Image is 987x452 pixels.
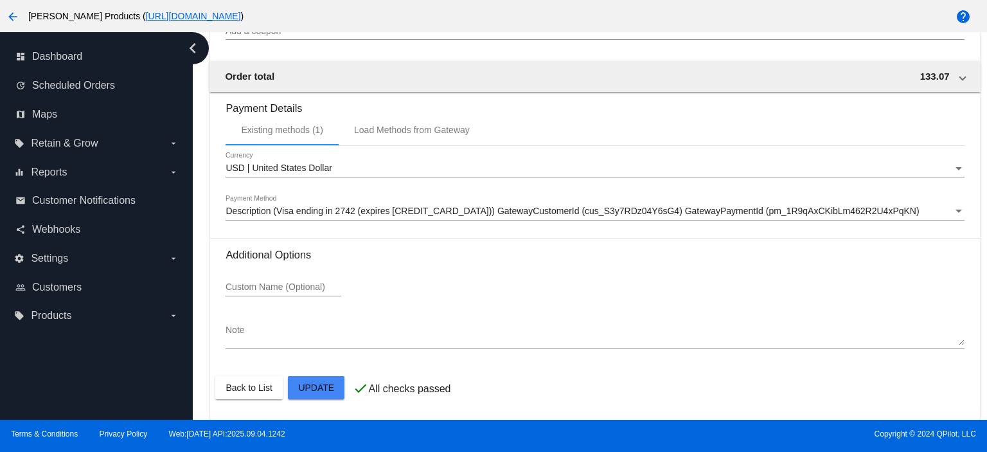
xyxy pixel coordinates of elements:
span: USD | United States Dollar [226,163,332,173]
a: Web:[DATE] API:2025.09.04.1242 [169,429,285,438]
span: Update [298,383,334,393]
a: email Customer Notifications [15,190,179,211]
i: equalizer [14,167,24,177]
i: local_offer [14,138,24,149]
a: Terms & Conditions [11,429,78,438]
p: All checks passed [368,383,450,395]
i: share [15,224,26,235]
i: local_offer [14,311,24,321]
i: people_outline [15,282,26,293]
span: [PERSON_NAME] Products ( ) [28,11,244,21]
i: arrow_drop_down [168,138,179,149]
mat-select: Currency [226,163,964,174]
a: people_outline Customers [15,277,179,298]
span: Maps [32,109,57,120]
div: Existing methods (1) [241,125,323,135]
span: 133.07 [920,71,950,82]
a: share Webhooks [15,219,179,240]
i: arrow_drop_down [168,253,179,264]
a: update Scheduled Orders [15,75,179,96]
i: map [15,109,26,120]
button: Update [288,376,344,399]
a: map Maps [15,104,179,125]
mat-select: Payment Method [226,206,964,217]
span: Order total [225,71,274,82]
span: Retain & Grow [31,138,98,149]
button: Back to List [215,376,282,399]
mat-icon: arrow_back [5,9,21,24]
span: Webhooks [32,224,80,235]
i: arrow_drop_down [168,167,179,177]
i: dashboard [15,51,26,62]
a: [URL][DOMAIN_NAME] [146,11,241,21]
span: Customers [32,282,82,293]
i: email [15,195,26,206]
h3: Additional Options [226,249,964,261]
div: Load Methods from Gateway [354,125,470,135]
span: Products [31,310,71,321]
mat-expansion-panel-header: Order total 133.07 [209,61,980,92]
mat-icon: check [353,381,368,396]
h3: Payment Details [226,93,964,114]
span: Copyright © 2024 QPilot, LLC [504,429,976,438]
span: Customer Notifications [32,195,136,206]
span: Settings [31,253,68,264]
a: Privacy Policy [100,429,148,438]
i: arrow_drop_down [168,311,179,321]
i: update [15,80,26,91]
input: Custom Name (Optional) [226,282,341,293]
span: Dashboard [32,51,82,62]
mat-icon: help [956,9,971,24]
span: Description (Visa ending in 2742 (expires [CREDIT_CARD_DATA])) GatewayCustomerId (cus_S3y7RDz04Y6... [226,206,919,216]
i: chevron_left [182,38,203,59]
span: Back to List [226,383,272,393]
span: Scheduled Orders [32,80,115,91]
i: settings [14,253,24,264]
span: Reports [31,167,67,178]
a: dashboard Dashboard [15,46,179,67]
